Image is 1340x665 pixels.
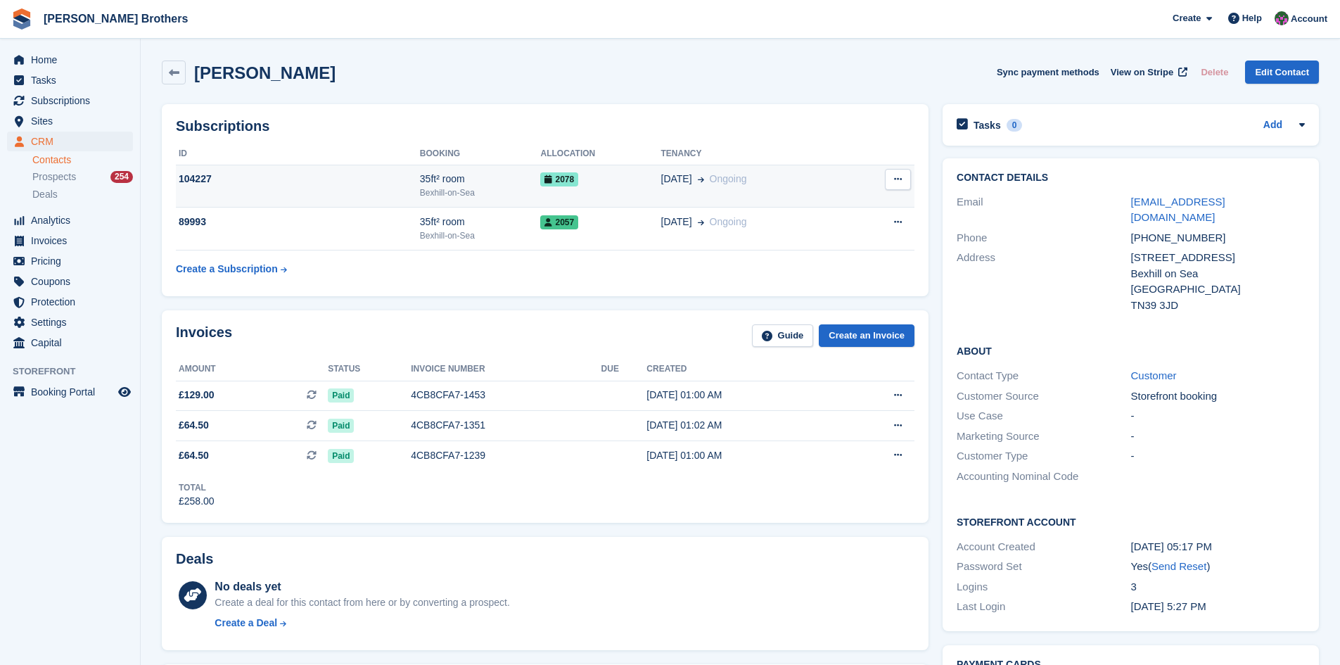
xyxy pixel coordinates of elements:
[215,578,509,595] div: No deals yet
[38,7,193,30] a: [PERSON_NAME] Brothers
[420,186,541,199] div: Bexhill-on-Sea
[31,132,115,151] span: CRM
[957,230,1130,246] div: Phone
[1151,560,1206,572] a: Send Reset
[7,210,133,230] a: menu
[31,251,115,271] span: Pricing
[957,343,1305,357] h2: About
[31,91,115,110] span: Subscriptions
[215,595,509,610] div: Create a deal for this contact from here or by converting a prospect.
[957,448,1130,464] div: Customer Type
[819,324,914,348] a: Create an Invoice
[540,215,578,229] span: 2057
[1131,579,1305,595] div: 3
[661,215,692,229] span: [DATE]
[176,262,278,277] div: Create a Subscription
[7,382,133,402] a: menu
[32,153,133,167] a: Contacts
[1131,369,1177,381] a: Customer
[7,111,133,131] a: menu
[32,188,58,201] span: Deals
[1131,408,1305,424] div: -
[420,143,541,165] th: Booking
[957,599,1130,615] div: Last Login
[179,481,215,494] div: Total
[646,448,839,463] div: [DATE] 01:00 AM
[710,216,747,227] span: Ongoing
[194,63,336,82] h2: [PERSON_NAME]
[957,559,1130,575] div: Password Set
[1195,61,1234,84] button: Delete
[179,418,209,433] span: £64.50
[31,312,115,332] span: Settings
[7,292,133,312] a: menu
[179,448,209,463] span: £64.50
[179,494,215,509] div: £258.00
[176,256,287,282] a: Create a Subscription
[7,132,133,151] a: menu
[752,324,814,348] a: Guide
[1131,600,1206,612] time: 2025-06-09 16:27:15 UTC
[7,231,133,251] a: menu
[1131,559,1305,575] div: Yes
[710,173,747,184] span: Ongoing
[1291,12,1327,26] span: Account
[1131,196,1225,224] a: [EMAIL_ADDRESS][DOMAIN_NAME]
[1131,388,1305,405] div: Storefront booking
[328,419,354,433] span: Paid
[1131,230,1305,246] div: [PHONE_NUMBER]
[11,8,32,30] img: stora-icon-8386f47178a22dfd0bd8f6a31ec36ba5ce8667c1dd55bd0f319d3a0aa187defe.svg
[176,358,328,381] th: Amount
[31,210,115,230] span: Analytics
[32,187,133,202] a: Deals
[7,70,133,90] a: menu
[176,172,420,186] div: 104227
[13,365,140,379] span: Storefront
[31,382,115,402] span: Booking Portal
[1242,11,1262,25] span: Help
[1131,281,1305,298] div: [GEOGRAPHIC_DATA]
[661,143,850,165] th: Tenancy
[7,91,133,110] a: menu
[1131,250,1305,266] div: [STREET_ADDRESS]
[32,170,133,184] a: Prospects 254
[328,449,354,463] span: Paid
[7,333,133,353] a: menu
[31,111,115,131] span: Sites
[179,388,215,403] span: £129.00
[420,215,541,229] div: 35ft² room
[7,251,133,271] a: menu
[176,551,213,567] h2: Deals
[328,388,354,403] span: Paid
[176,324,232,348] h2: Invoices
[957,469,1130,485] div: Accounting Nominal Code
[646,358,839,381] th: Created
[957,250,1130,313] div: Address
[1131,266,1305,282] div: Bexhill on Sea
[7,272,133,291] a: menu
[1131,448,1305,464] div: -
[646,388,839,403] div: [DATE] 01:00 AM
[411,358,601,381] th: Invoice number
[328,358,411,381] th: Status
[411,388,601,403] div: 4CB8CFA7-1453
[1105,61,1190,84] a: View on Stripe
[957,579,1130,595] div: Logins
[176,143,420,165] th: ID
[32,170,76,184] span: Prospects
[1245,61,1319,84] a: Edit Contact
[1263,118,1282,134] a: Add
[957,408,1130,424] div: Use Case
[420,229,541,242] div: Bexhill-on-Sea
[411,448,601,463] div: 4CB8CFA7-1239
[1148,560,1210,572] span: ( )
[957,514,1305,528] h2: Storefront Account
[661,172,692,186] span: [DATE]
[7,312,133,332] a: menu
[997,61,1099,84] button: Sync payment methods
[215,616,277,631] div: Create a Deal
[1173,11,1201,25] span: Create
[411,418,601,433] div: 4CB8CFA7-1351
[7,50,133,70] a: menu
[601,358,647,381] th: Due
